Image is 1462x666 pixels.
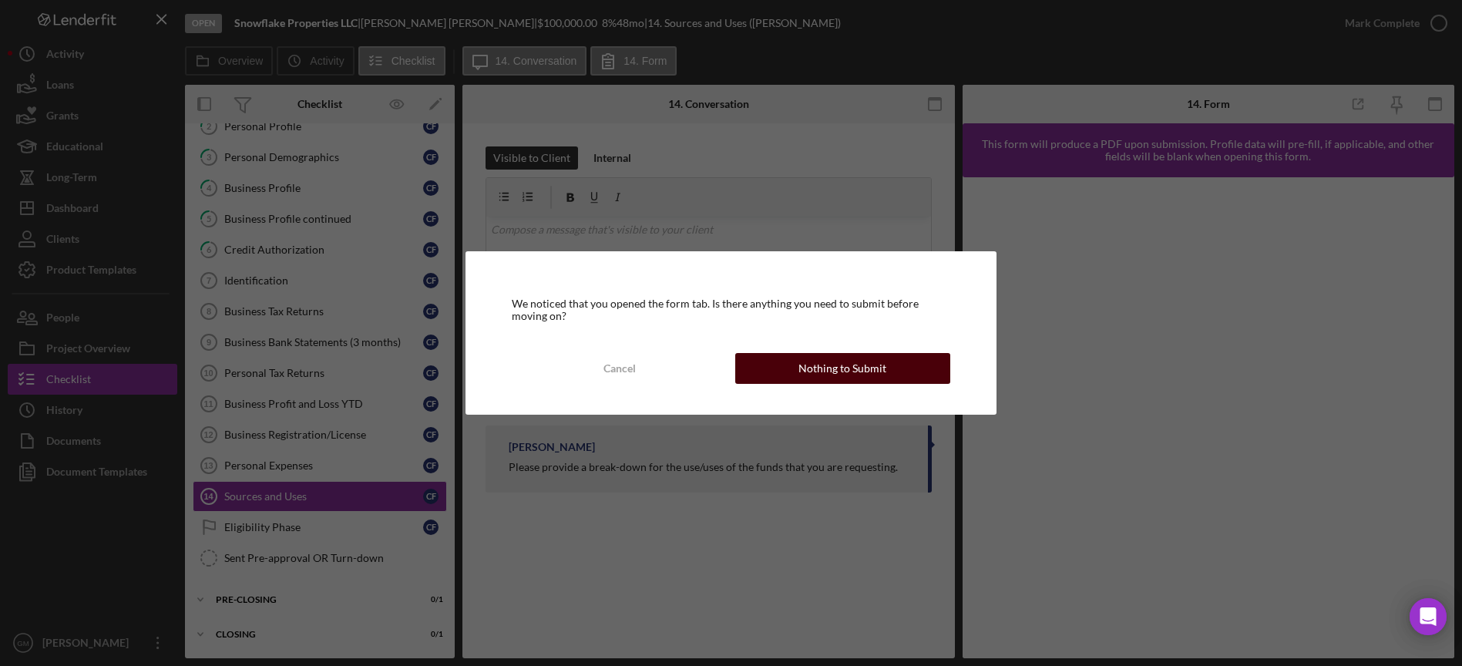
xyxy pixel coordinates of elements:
div: Cancel [603,353,636,384]
div: Open Intercom Messenger [1410,598,1447,635]
button: Cancel [512,353,728,384]
div: We noticed that you opened the form tab. Is there anything you need to submit before moving on? [512,298,950,322]
button: Nothing to Submit [735,353,951,384]
div: Nothing to Submit [798,353,886,384]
